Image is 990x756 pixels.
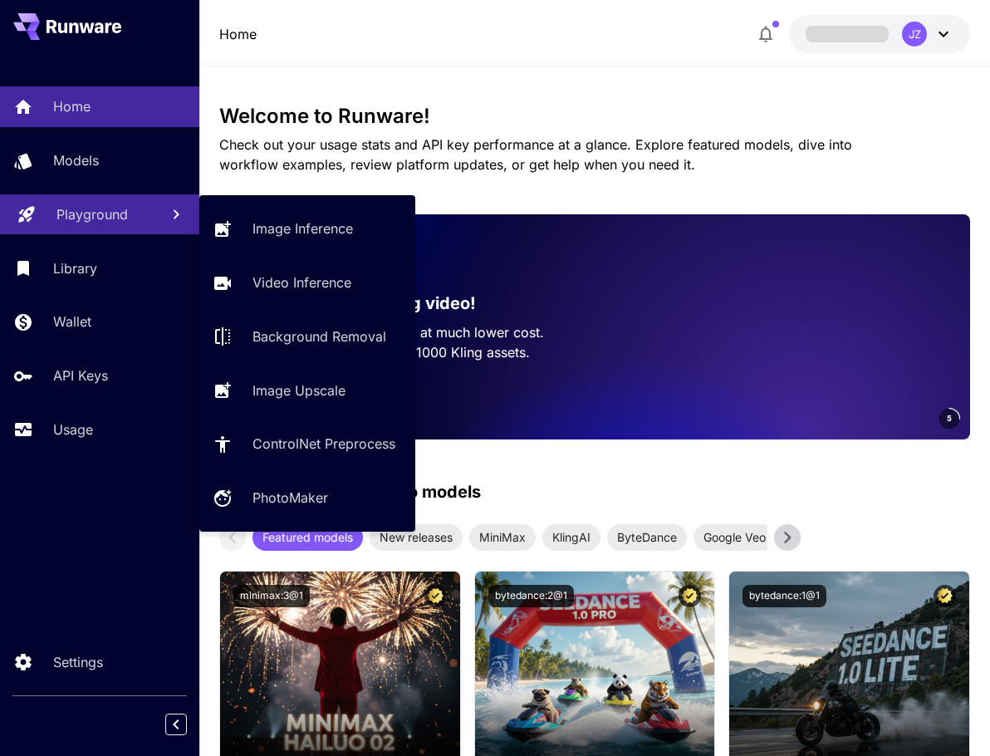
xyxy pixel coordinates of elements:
[165,714,187,735] button: Collapse sidebar
[53,366,108,385] p: API Keys
[219,136,852,173] span: Check out your usage stats and API key performance at a glance. Explore featured models, dive int...
[742,585,826,607] button: bytedance:1@1
[53,420,93,439] p: Usage
[199,370,415,410] a: Image Upscale
[219,24,257,44] nav: breadcrumb
[679,585,701,607] button: Certified Model – Vetted for best performance and includes a commercial license.
[252,528,363,546] span: Featured models
[53,312,91,331] p: Wallet
[53,96,91,116] p: Home
[219,24,257,44] p: Home
[469,528,536,546] span: MiniMax
[902,22,927,47] div: JZ
[252,272,351,292] p: Video Inference
[488,585,574,607] button: bytedance:2@1
[219,105,970,128] h3: Welcome to Runware!
[199,424,415,464] a: ControlNet Preprocess
[424,585,447,607] button: Certified Model – Vetted for best performance and includes a commercial license.
[199,317,415,357] a: Background Removal
[252,380,346,400] p: Image Upscale
[199,478,415,518] a: PhotoMaker
[53,258,97,278] p: Library
[693,528,776,546] span: Google Veo
[542,528,600,546] span: KlingAI
[56,204,128,224] p: Playground
[607,528,687,546] span: ByteDance
[252,218,353,238] p: Image Inference
[53,150,99,170] p: Models
[252,326,386,346] p: Background Removal
[252,434,395,454] p: ControlNet Preprocess
[233,585,310,607] button: minimax:3@1
[252,488,328,508] p: PhotoMaker
[199,209,415,249] a: Image Inference
[947,412,952,425] span: 5
[199,263,415,303] a: Video Inference
[934,585,956,607] button: Certified Model – Vetted for best performance and includes a commercial license.
[53,652,103,672] p: Settings
[178,709,199,739] div: Collapse sidebar
[370,528,463,546] span: New releases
